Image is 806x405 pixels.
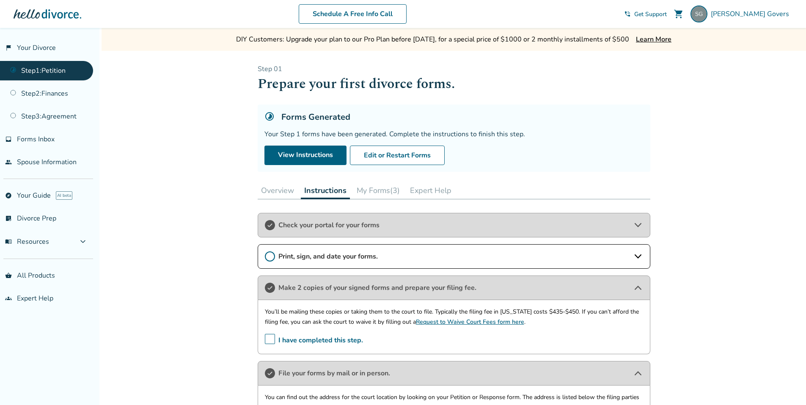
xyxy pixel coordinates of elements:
h5: Forms Generated [281,111,350,123]
span: inbox [5,136,12,143]
img: sgovers@metrocitypartners.com [690,6,707,22]
a: Schedule A Free Info Call [299,4,407,24]
h1: Prepare your first divorce forms. [258,74,650,94]
a: phone_in_talkGet Support [624,10,667,18]
span: explore [5,192,12,199]
span: I have completed this step. [265,334,363,347]
p: You’ll be mailing these copies or taking them to the court to file. Typically the filing fee in [... [265,307,643,327]
span: Resources [5,237,49,246]
span: Forms Inbox [17,135,55,144]
div: Your Step 1 forms have been generated. Complete the instructions to finish this step. [264,129,644,139]
span: Check your portal for your forms [278,220,630,230]
span: Get Support [634,10,667,18]
span: Make 2 copies of your signed forms and prepare your filing fee. [278,283,630,292]
span: shopping_basket [5,272,12,279]
button: Expert Help [407,182,455,199]
span: expand_more [78,237,88,247]
div: DIY Customers: Upgrade your plan to our Pro Plan before [DATE], for a special price of $1000 or 2... [236,35,629,44]
span: AI beta [56,191,72,200]
a: View Instructions [264,146,347,165]
span: [PERSON_NAME] Govers [711,9,792,19]
span: shopping_cart [674,9,684,19]
span: people [5,159,12,165]
span: flag_2 [5,44,12,51]
span: phone_in_talk [624,11,631,17]
iframe: Chat Widget [764,364,806,405]
span: File your forms by mail or in person. [278,369,630,378]
p: Step 0 1 [258,64,650,74]
button: Instructions [301,182,350,199]
span: Print, sign, and date your forms. [278,252,630,261]
button: Overview [258,182,297,199]
span: groups [5,295,12,302]
button: My Forms(3) [353,182,403,199]
a: Learn More [636,35,671,44]
span: list_alt_check [5,215,12,222]
span: menu_book [5,238,12,245]
button: Edit or Restart Forms [350,146,445,165]
a: Request to Waive Court Fees form here [416,318,524,326]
